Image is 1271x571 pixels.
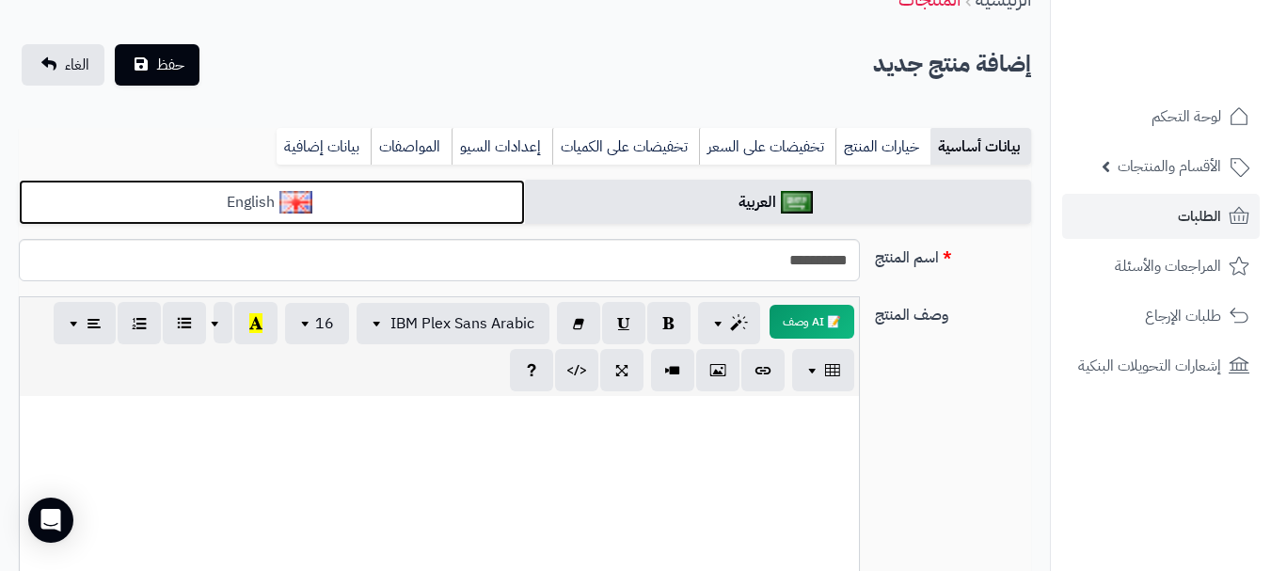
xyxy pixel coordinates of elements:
[873,45,1031,84] h2: إضافة منتج جديد
[1062,94,1260,139] a: لوحة التحكم
[525,180,1031,226] a: العربية
[371,128,452,166] a: المواصفات
[781,191,814,214] img: العربية
[867,239,1039,269] label: اسم المنتج
[156,54,184,76] span: حفظ
[1145,303,1221,329] span: طلبات الإرجاع
[452,128,552,166] a: إعدادات السيو
[285,303,349,344] button: 16
[835,128,930,166] a: خيارات المنتج
[19,180,525,226] a: English
[1152,103,1221,130] span: لوحة التحكم
[1062,244,1260,289] a: المراجعات والأسئلة
[699,128,835,166] a: تخفيضات على السعر
[1078,353,1221,379] span: إشعارات التحويلات البنكية
[315,312,334,335] span: 16
[867,296,1039,326] label: وصف المنتج
[1062,293,1260,339] a: طلبات الإرجاع
[552,128,699,166] a: تخفيضات على الكميات
[1115,253,1221,279] span: المراجعات والأسئلة
[1178,203,1221,230] span: الطلبات
[115,44,199,86] button: حفظ
[65,54,89,76] span: الغاء
[279,191,312,214] img: English
[390,312,534,335] span: IBM Plex Sans Arabic
[1062,343,1260,389] a: إشعارات التحويلات البنكية
[28,498,73,543] div: Open Intercom Messenger
[357,303,549,344] button: IBM Plex Sans Arabic
[770,305,854,339] button: 📝 AI وصف
[930,128,1031,166] a: بيانات أساسية
[1118,153,1221,180] span: الأقسام والمنتجات
[277,128,371,166] a: بيانات إضافية
[1062,194,1260,239] a: الطلبات
[22,44,104,86] a: الغاء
